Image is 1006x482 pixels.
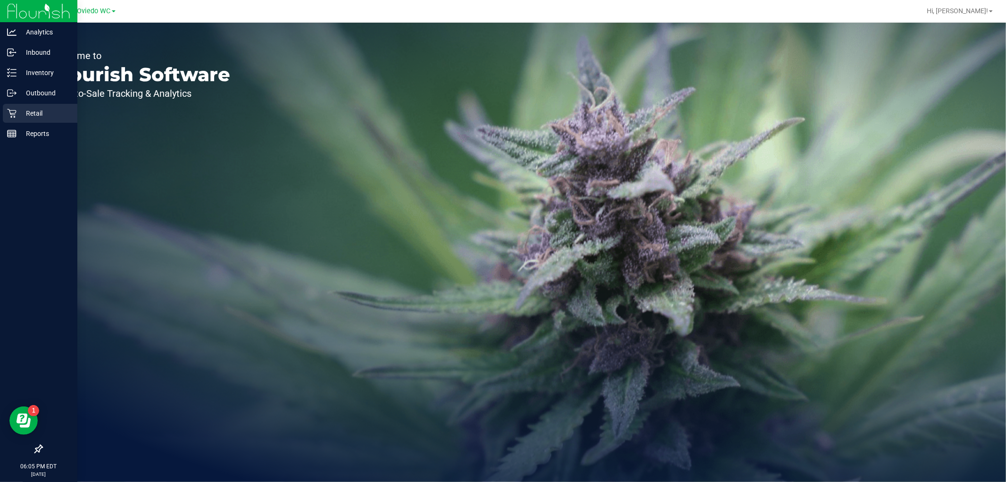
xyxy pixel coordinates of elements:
[51,65,230,84] p: Flourish Software
[9,406,38,435] iframe: Resource center
[17,128,73,139] p: Reports
[28,405,39,416] iframe: Resource center unread badge
[7,129,17,138] inline-svg: Reports
[51,89,230,98] p: Seed-to-Sale Tracking & Analytics
[4,471,73,478] p: [DATE]
[7,109,17,118] inline-svg: Retail
[927,7,988,15] span: Hi, [PERSON_NAME]!
[51,51,230,60] p: Welcome to
[17,108,73,119] p: Retail
[17,47,73,58] p: Inbound
[7,48,17,57] inline-svg: Inbound
[17,87,73,99] p: Outbound
[17,67,73,78] p: Inventory
[7,68,17,77] inline-svg: Inventory
[7,88,17,98] inline-svg: Outbound
[7,27,17,37] inline-svg: Analytics
[17,26,73,38] p: Analytics
[4,462,73,471] p: 06:05 PM EDT
[77,7,111,15] span: Oviedo WC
